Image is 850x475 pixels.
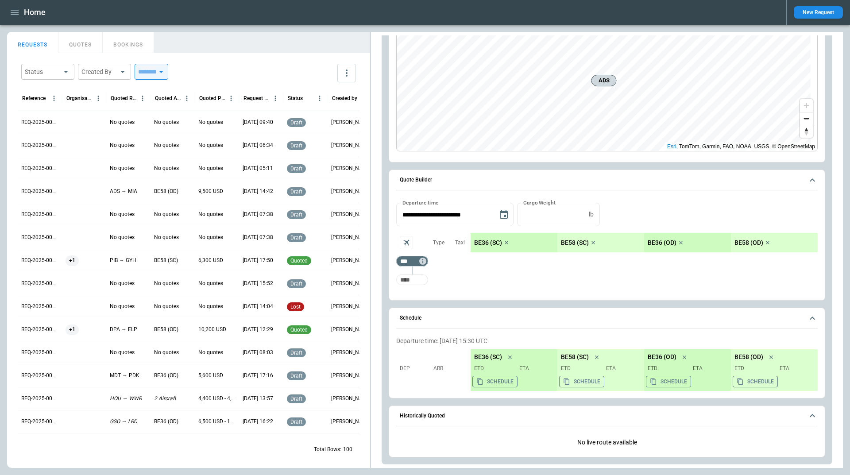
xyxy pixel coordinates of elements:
[93,93,104,104] button: Organisation column menu
[81,67,117,76] div: Created By
[289,120,304,126] span: draft
[595,76,613,85] span: ADS
[289,373,304,379] span: draft
[154,142,179,149] p: No quotes
[243,95,270,101] div: Request Created At (UTC-05:00)
[648,365,686,372] p: ETD
[243,211,273,218] p: 08/26/2025 07:38
[198,349,223,356] p: No quotes
[21,234,58,241] p: REQ-2025-000259
[289,396,304,402] span: draft
[110,395,142,402] p: HOU → WWR
[21,395,58,402] p: REQ-2025-000252
[561,239,589,247] p: BE58 (SC)
[199,95,225,101] div: Quoted Price
[331,372,368,379] p: Allen Maki
[433,365,464,372] p: Arr
[331,188,368,195] p: Allen Maki
[331,211,368,218] p: George O'Bryan
[110,211,135,218] p: No quotes
[154,418,178,425] p: BE36 (OD)
[21,303,58,310] p: REQ-2025-000256
[397,10,811,151] canvas: Map
[225,93,237,104] button: Quoted Price column menu
[155,95,181,101] div: Quoted Aircraft
[110,349,135,356] p: No quotes
[289,166,304,172] span: draft
[396,308,818,328] button: Schedule
[110,326,137,333] p: DPA → ELP
[474,239,502,247] p: BE36 (SC)
[474,353,502,361] p: BE36 (SC)
[110,165,135,172] p: No quotes
[198,280,223,287] p: No quotes
[331,418,368,425] p: Allen Maki
[111,95,137,101] div: Quoted Route
[800,125,813,138] button: Reset bearing to north
[21,280,58,287] p: REQ-2025-000257
[7,32,58,53] button: REQUESTS
[734,353,763,361] p: BE58 (OD)
[154,211,179,218] p: No quotes
[198,234,223,241] p: No quotes
[154,257,178,264] p: BE58 (SC)
[198,142,223,149] p: No quotes
[331,257,368,264] p: Allen Maki
[646,376,691,387] button: Copy the aircraft schedule to your clipboard
[198,165,223,172] p: No quotes
[289,327,309,333] span: quoted
[776,365,814,372] p: ETA
[289,235,304,241] span: draft
[21,119,58,126] p: REQ-2025-000264
[474,365,512,372] p: ETD
[734,239,763,247] p: BE58 (OD)
[289,304,302,310] span: lost
[433,239,444,247] p: Type
[400,413,445,419] h6: Historically Quoted
[400,177,432,183] h6: Quote Builder
[181,93,193,104] button: Quoted Aircraft column menu
[110,372,139,379] p: MDT → PDK
[314,93,325,104] button: Status column menu
[110,280,135,287] p: No quotes
[400,236,413,249] span: Aircraft selection
[402,199,439,206] label: Departure time
[396,337,818,345] p: Departure time: [DATE] 15:30 UTC
[21,372,58,379] p: REQ-2025-000253
[396,432,818,453] p: No live route available
[289,143,304,149] span: draft
[396,256,428,266] div: Too short
[471,349,818,391] div: scrollable content
[589,211,594,218] p: lb
[289,419,304,425] span: draft
[455,239,465,247] p: Taxi
[243,142,273,149] p: 08/27/2025 06:34
[154,349,179,356] p: No quotes
[289,350,304,356] span: draft
[198,188,223,195] p: 9,500 USD
[396,203,818,290] div: Quote Builder
[154,234,179,241] p: No quotes
[154,280,179,287] p: No quotes
[243,303,273,310] p: 08/22/2025 14:04
[198,372,223,379] p: 5,600 USD
[243,234,273,241] p: 08/26/2025 07:38
[733,376,778,387] button: Copy the aircraft schedule to your clipboard
[471,233,818,252] div: scrollable content
[289,189,304,195] span: draft
[243,349,273,356] p: 08/22/2025 08:03
[288,95,303,101] div: Status
[110,142,135,149] p: No quotes
[243,418,273,425] p: 08/04/2025 16:22
[289,212,304,218] span: draft
[58,32,103,53] button: QUOTES
[648,239,676,247] p: BE36 (OD)
[154,188,178,195] p: BE58 (OD)
[337,64,356,82] button: more
[154,326,178,333] p: BE58 (OD)
[21,142,58,149] p: REQ-2025-000263
[110,257,136,264] p: PIB → GYH
[800,112,813,125] button: Zoom out
[154,303,179,310] p: No quotes
[25,67,60,76] div: Status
